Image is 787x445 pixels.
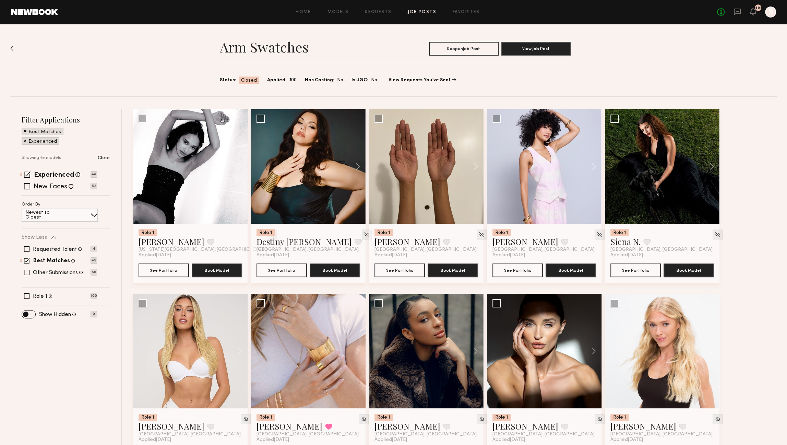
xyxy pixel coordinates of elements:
p: 45 [91,257,97,264]
a: View Requests You’ve Sent [389,78,456,83]
a: [PERSON_NAME] [492,421,558,432]
h1: Arm Swatches [220,38,309,56]
span: [GEOGRAPHIC_DATA], [GEOGRAPHIC_DATA] [492,247,595,253]
button: Book Model [546,264,596,277]
label: Best Matches [33,258,70,264]
img: Back to previous page [10,46,14,51]
div: 491 [755,6,762,10]
div: Role 1 [139,229,157,236]
a: Book Model [664,267,714,273]
a: [PERSON_NAME] [257,421,322,432]
span: [GEOGRAPHIC_DATA], [GEOGRAPHIC_DATA] [610,247,713,253]
a: Home [296,10,311,14]
div: Applied [DATE] [610,253,714,258]
a: Book Model [310,267,360,273]
button: See Portfolio [257,264,307,277]
p: 52 [91,183,97,189]
p: Experienced [28,139,57,144]
p: Order By [22,202,40,207]
span: [GEOGRAPHIC_DATA], [GEOGRAPHIC_DATA] [257,432,359,437]
div: Applied [DATE] [374,253,478,258]
img: Unhide Model [364,232,370,237]
label: Experienced [34,172,74,179]
span: No [371,77,377,84]
a: Book Model [192,267,242,273]
a: Siena N. [610,236,641,247]
label: New Faces [34,184,67,190]
img: Unhide Model [243,416,249,422]
span: [GEOGRAPHIC_DATA], [GEOGRAPHIC_DATA] [257,247,359,253]
p: Showing 48 models [22,156,61,160]
span: Applied: [267,77,287,84]
p: 4 [91,246,97,252]
div: Applied [DATE] [257,253,360,258]
span: [GEOGRAPHIC_DATA], [GEOGRAPHIC_DATA] [374,247,477,253]
a: [PERSON_NAME] [610,421,676,432]
span: 100 [289,77,297,84]
label: Requested Talent [33,247,77,252]
span: [GEOGRAPHIC_DATA], [GEOGRAPHIC_DATA] [139,432,241,437]
p: Best Matches [28,130,61,134]
div: Applied [DATE] [374,437,478,443]
span: [GEOGRAPHIC_DATA], [GEOGRAPHIC_DATA] [492,432,595,437]
a: [PERSON_NAME] [492,236,558,247]
img: Unhide Model [361,416,367,422]
span: [GEOGRAPHIC_DATA], [GEOGRAPHIC_DATA] [374,432,477,437]
button: View Job Post [501,42,571,56]
span: [US_STATE][GEOGRAPHIC_DATA], [GEOGRAPHIC_DATA] [139,247,267,253]
button: Book Model [192,264,242,277]
a: Job Posts [408,10,436,14]
p: 0 [91,311,97,317]
button: Book Model [428,264,478,277]
button: Book Model [664,264,714,277]
a: Requests [365,10,391,14]
button: See Portfolio [139,264,189,277]
a: Destiny [PERSON_NAME] [257,236,352,247]
div: Applied [DATE] [139,253,242,258]
span: No [337,77,343,84]
a: Favorites [453,10,480,14]
div: Role 1 [492,229,511,236]
a: [PERSON_NAME] [139,421,204,432]
a: [PERSON_NAME] [139,236,204,247]
span: Status: [220,77,236,84]
img: Unhide Model [715,232,720,237]
button: ReopenJob Post [429,42,499,56]
div: Applied [DATE] [139,437,242,443]
a: S [765,7,776,17]
span: Has Casting: [305,77,334,84]
img: Unhide Model [479,416,485,422]
div: Role 1 [257,414,275,421]
span: Is UGC: [351,77,368,84]
div: Applied [DATE] [257,437,360,443]
div: Role 1 [139,414,157,421]
a: [PERSON_NAME] [374,236,440,247]
button: See Portfolio [492,264,543,277]
span: Closed [241,77,257,84]
div: Applied [DATE] [610,437,714,443]
button: See Portfolio [374,264,425,277]
a: Models [327,10,348,14]
p: 100 [91,293,97,299]
p: 55 [91,269,97,276]
div: Applied [DATE] [492,437,596,443]
div: Role 1 [374,414,393,421]
img: Unhide Model [479,232,485,237]
img: Unhide Model [715,416,720,422]
button: Book Model [310,264,360,277]
p: Newest to Oldest [25,210,66,220]
h2: Filter Applications [22,115,110,124]
img: Unhide Model [597,232,603,237]
a: [PERSON_NAME] [374,421,440,432]
label: Other Submissions [33,270,78,276]
a: Book Model [428,267,478,273]
a: Book Model [546,267,596,273]
a: See Portfolio [610,264,661,277]
label: Role 1 [33,294,47,299]
p: Clear [98,156,110,161]
div: Role 1 [610,414,629,421]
